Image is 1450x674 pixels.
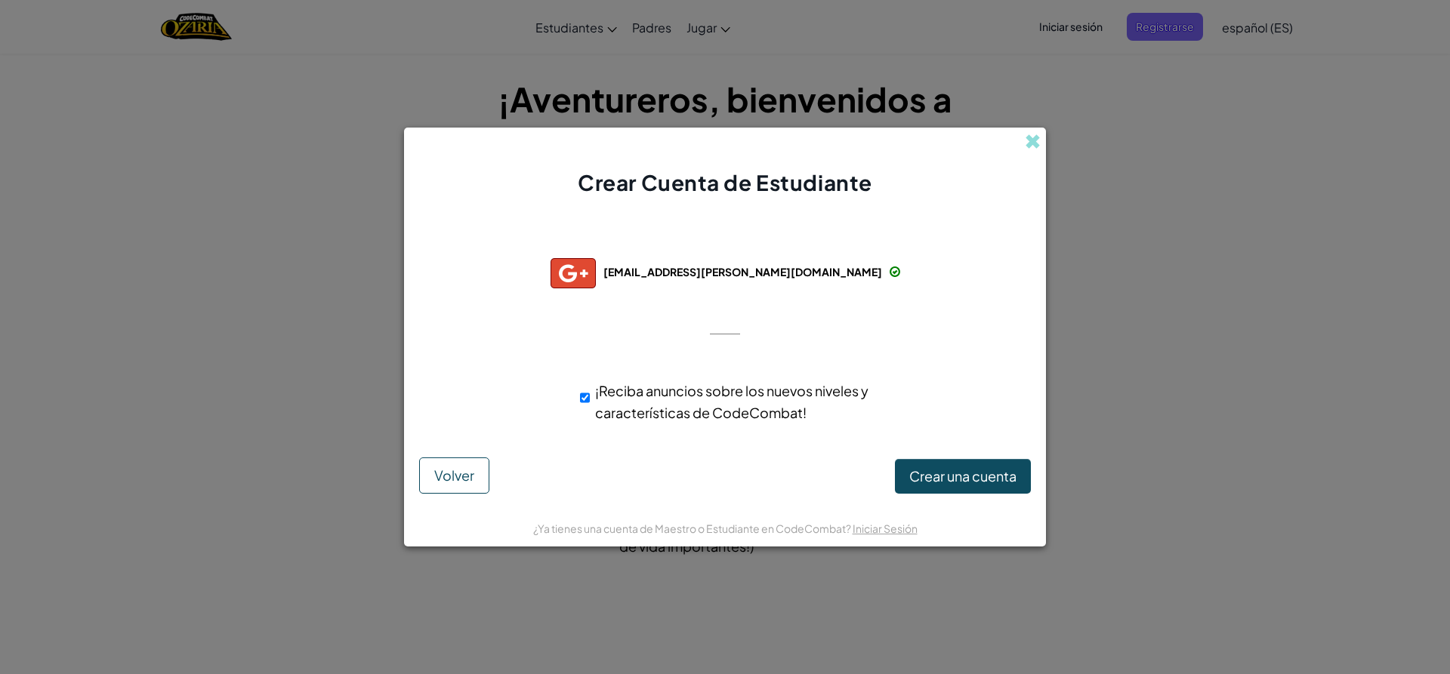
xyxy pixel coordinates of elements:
[551,258,596,288] img: gplus_small.png
[434,466,474,484] span: Volver
[595,382,868,421] span: ¡Reciba anuncios sobre los nuevos niveles y características de CodeCombat!
[533,522,853,535] span: ¿Ya tienes una cuenta de Maestro o Estudiante en CodeCombat?
[895,459,1031,494] button: Crear una cuenta
[909,467,1017,485] span: Crear una cuenta
[578,169,872,195] span: Crear Cuenta de Estudiante
[603,265,882,279] span: [EMAIL_ADDRESS][PERSON_NAME][DOMAIN_NAME]
[580,383,590,413] input: ¡Reciba anuncios sobre los nuevos niveles y características de CodeCombat!
[618,230,832,248] span: Conectado con éxito con:
[853,522,918,535] a: Iniciar Sesión
[419,457,489,494] button: Volver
